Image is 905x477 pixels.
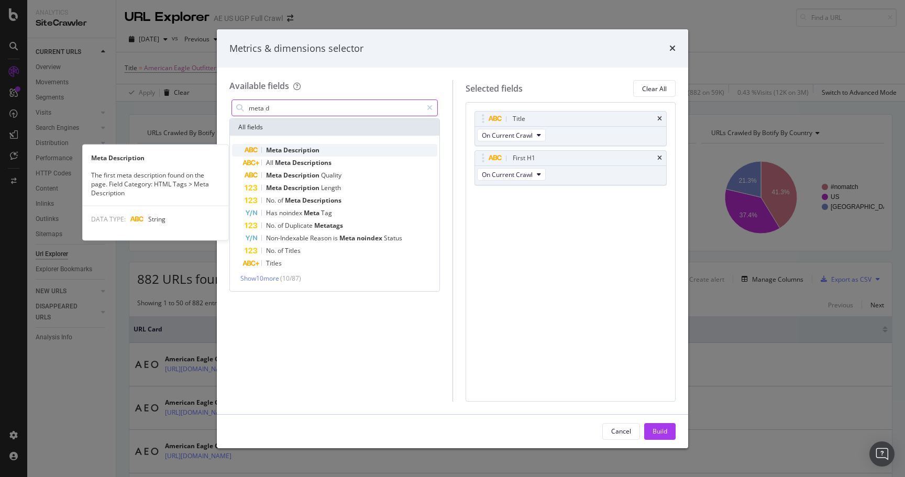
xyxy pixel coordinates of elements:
span: of [278,196,285,205]
span: All [266,158,275,167]
div: TitletimesOn Current Crawl [474,111,667,146]
span: Meta [266,183,283,192]
span: ( 10 / 87 ) [280,274,301,283]
span: No. [266,196,278,205]
span: Descriptions [292,158,332,167]
span: of [278,246,285,255]
div: Available fields [229,80,289,92]
div: Clear All [642,84,667,93]
span: Status [384,234,402,242]
span: Meta [285,196,302,205]
span: Descriptions [302,196,341,205]
span: Quality [321,171,341,180]
span: Titles [285,246,301,255]
span: Meta [266,171,283,180]
span: noindex [279,208,304,217]
button: On Current Crawl [477,168,546,181]
input: Search by field name [248,100,422,116]
span: is [333,234,339,242]
span: of [278,221,285,230]
span: Non-Indexable [266,234,310,242]
span: No. [266,221,278,230]
div: First H1timesOn Current Crawl [474,150,667,185]
span: noindex [357,234,384,242]
div: Title [513,114,525,124]
span: Length [321,183,341,192]
span: Show 10 more [240,274,279,283]
span: Tag [321,208,332,217]
div: Metrics & dimensions selector [229,42,363,56]
button: On Current Crawl [477,129,546,141]
span: Description [283,146,319,154]
span: On Current Crawl [482,131,533,140]
span: Description [283,171,321,180]
div: Selected fields [466,83,523,95]
div: First H1 [513,153,535,163]
span: Description [283,183,321,192]
div: All fields [230,119,439,136]
span: Titles [266,259,282,268]
div: The first meta description found on the page. Field Category: HTML Tags > Meta Description [83,170,228,197]
span: Meta [304,208,321,217]
span: Meta [266,146,283,154]
div: times [669,42,676,56]
div: Open Intercom Messenger [869,441,895,467]
span: Duplicate [285,221,314,230]
button: Cancel [602,423,640,440]
div: modal [217,29,688,448]
button: Clear All [633,80,676,97]
span: Reason [310,234,333,242]
span: On Current Crawl [482,170,533,179]
div: Meta Description [83,153,228,162]
div: Cancel [611,427,631,436]
div: times [657,155,662,161]
span: No. [266,246,278,255]
span: Has [266,208,279,217]
span: Meta [339,234,357,242]
div: Build [653,427,667,436]
span: Metatags [314,221,343,230]
div: times [657,116,662,122]
button: Build [644,423,676,440]
span: Meta [275,158,292,167]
